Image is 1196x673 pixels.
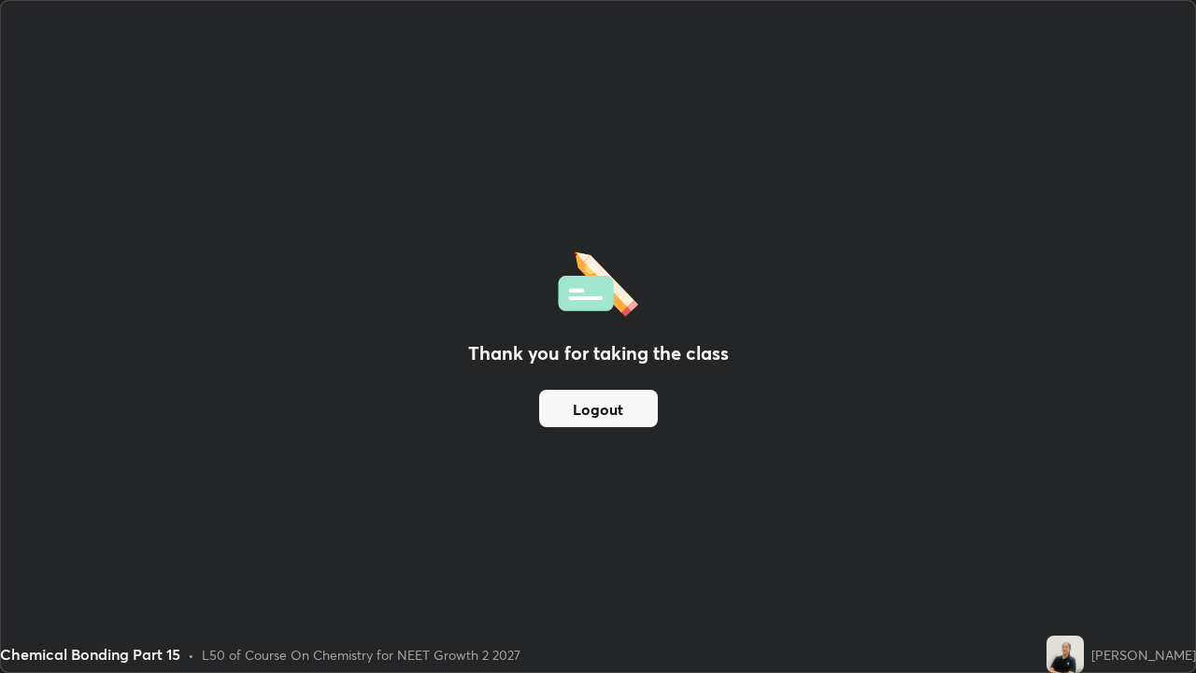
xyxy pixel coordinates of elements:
div: • [188,645,194,665]
div: L50 of Course On Chemistry for NEET Growth 2 2027 [202,645,520,665]
img: offlineFeedback.1438e8b3.svg [558,246,638,317]
button: Logout [539,390,658,427]
img: 332d395ef1f14294aa6d42b3991fd35f.jpg [1046,636,1084,673]
h2: Thank you for taking the class [468,339,729,367]
div: [PERSON_NAME] [1091,645,1196,665]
